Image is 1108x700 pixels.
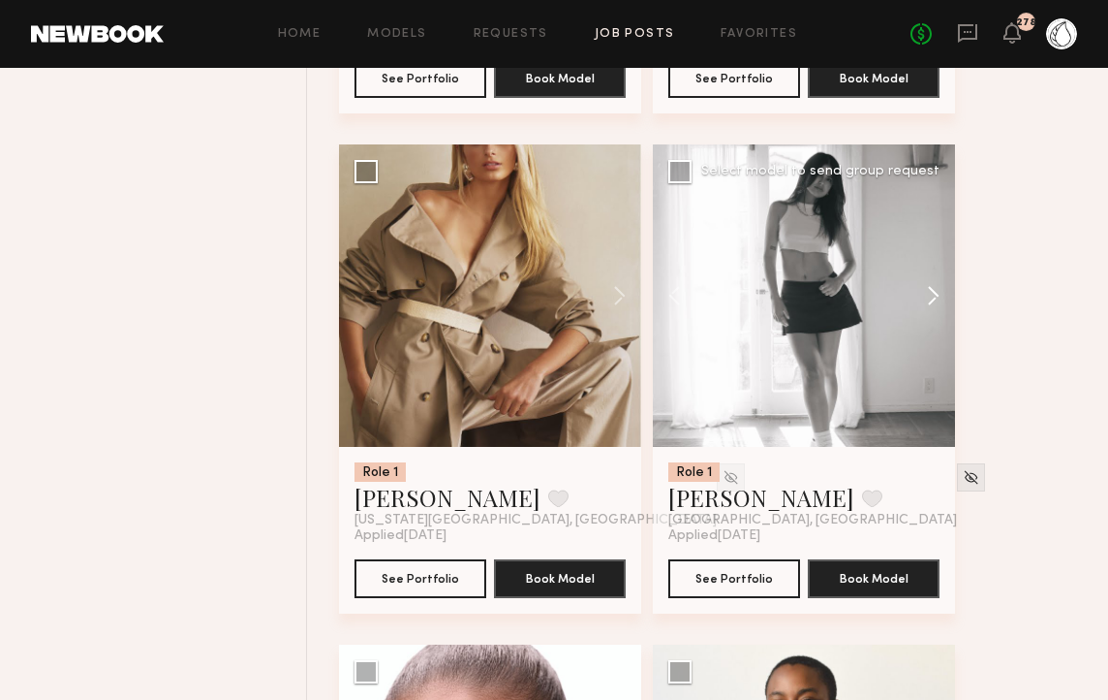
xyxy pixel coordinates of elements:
a: Requests [474,28,548,41]
a: Book Model [494,569,626,586]
a: [PERSON_NAME] [668,482,854,513]
a: Book Model [808,69,939,85]
button: See Portfolio [354,559,486,598]
button: Book Model [494,559,626,598]
button: See Portfolio [668,559,800,598]
span: [US_STATE][GEOGRAPHIC_DATA], [GEOGRAPHIC_DATA] [354,513,717,528]
img: Unhide Model [963,469,979,486]
a: Book Model [494,69,626,85]
a: Models [367,28,426,41]
button: See Portfolio [668,59,800,98]
button: See Portfolio [354,59,486,98]
div: Select model to send group request [701,165,939,178]
a: Book Model [808,569,939,586]
div: Applied [DATE] [354,528,626,544]
div: 278 [1016,17,1036,28]
div: Role 1 [354,462,406,482]
a: Job Posts [595,28,675,41]
button: Book Model [494,59,626,98]
div: Role 1 [668,462,720,482]
button: Book Model [808,559,939,598]
a: [PERSON_NAME] [354,482,540,513]
span: [GEOGRAPHIC_DATA], [GEOGRAPHIC_DATA] [668,513,957,528]
div: Applied [DATE] [668,528,939,544]
a: Favorites [721,28,797,41]
button: Book Model [808,59,939,98]
a: Home [278,28,322,41]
